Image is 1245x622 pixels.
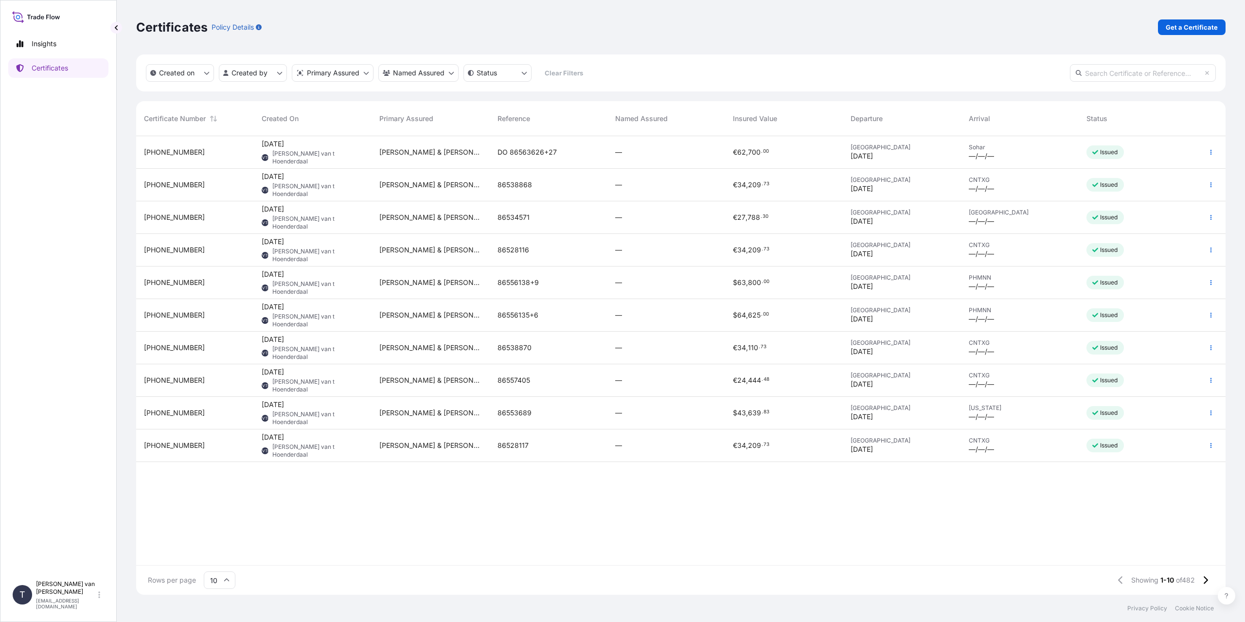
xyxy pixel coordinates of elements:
[748,247,761,253] span: 209
[851,412,873,422] span: [DATE]
[1158,19,1226,35] a: Get a Certificate
[851,184,873,194] span: [DATE]
[761,313,763,316] span: .
[969,437,1071,444] span: CNTXG
[969,216,994,226] span: —/—/—
[969,209,1071,216] span: [GEOGRAPHIC_DATA]
[498,213,530,222] span: 86534571
[262,400,284,409] span: [DATE]
[379,114,433,124] span: Primary Assured
[32,63,68,73] p: Certificates
[969,339,1071,347] span: CNTXG
[498,375,530,385] span: 86557405
[733,247,737,253] span: €
[748,442,761,449] span: 209
[262,302,284,312] span: [DATE]
[851,404,953,412] span: [GEOGRAPHIC_DATA]
[1100,213,1118,221] p: Issued
[746,149,748,156] span: ,
[762,410,763,414] span: .
[737,377,746,384] span: 24
[737,409,746,416] span: 43
[136,19,208,35] p: Certificates
[615,278,622,287] span: —
[379,278,481,287] span: [PERSON_NAME] & [PERSON_NAME] Netherlands B.V.
[262,335,284,344] span: [DATE]
[379,375,481,385] span: [PERSON_NAME] & [PERSON_NAME] Netherlands B.V.
[272,410,364,426] span: [PERSON_NAME] van t Hoenderdaal
[615,245,622,255] span: —
[764,443,769,446] span: 73
[498,343,532,353] span: 86538870
[969,372,1071,379] span: CNTXG
[851,437,953,444] span: [GEOGRAPHIC_DATA]
[746,279,748,286] span: ,
[272,215,364,231] span: [PERSON_NAME] van t Hoenderdaal
[969,249,994,259] span: —/—/—
[733,149,737,156] span: €
[764,280,769,284] span: 00
[747,214,760,221] span: 788
[8,58,108,78] a: Certificates
[733,214,737,221] span: €
[762,248,763,251] span: .
[1160,575,1174,585] span: 1-10
[733,442,737,449] span: €
[737,214,746,221] span: 27
[761,150,763,153] span: .
[144,213,205,222] span: [PHONE_NUMBER]
[1100,376,1118,384] p: Issued
[737,247,746,253] span: 34
[733,114,777,124] span: Insured Value
[262,367,284,377] span: [DATE]
[615,147,622,157] span: —
[378,64,459,82] button: cargoOwner Filter options
[615,310,622,320] span: —
[746,442,748,449] span: ,
[379,180,481,190] span: [PERSON_NAME] & [PERSON_NAME] Netherlands B.V.
[498,245,529,255] span: 86528116
[379,441,481,450] span: [PERSON_NAME] & [PERSON_NAME] Netherlands B.V.
[746,344,748,351] span: ,
[262,269,284,279] span: [DATE]
[379,408,481,418] span: [PERSON_NAME] & [PERSON_NAME] Netherlands B.V.
[969,114,990,124] span: Arrival
[615,343,622,353] span: —
[761,215,762,218] span: .
[748,377,761,384] span: 444
[1100,344,1118,352] p: Issued
[144,408,205,418] span: [PHONE_NUMBER]
[851,209,953,216] span: [GEOGRAPHIC_DATA]
[762,378,763,381] span: .
[851,444,873,454] span: [DATE]
[272,280,364,296] span: [PERSON_NAME] van t Hoenderdaal
[1100,442,1118,449] p: Issued
[615,441,622,450] span: —
[1086,114,1107,124] span: Status
[144,375,205,385] span: [PHONE_NUMBER]
[262,172,284,181] span: [DATE]
[615,408,622,418] span: —
[733,279,737,286] span: $
[763,313,769,316] span: 00
[851,241,953,249] span: [GEOGRAPHIC_DATA]
[764,182,769,186] span: 73
[272,313,364,328] span: [PERSON_NAME] van t Hoenderdaal
[746,409,748,416] span: ,
[1127,604,1167,612] a: Privacy Policy
[260,185,270,195] span: TVTH
[763,150,769,153] span: 00
[764,248,769,251] span: 73
[737,312,746,319] span: 64
[851,347,873,356] span: [DATE]
[969,282,994,291] span: —/—/—
[1131,575,1158,585] span: Showing
[219,64,287,82] button: createdBy Filter options
[393,68,445,78] p: Named Assured
[969,347,994,356] span: —/—/—
[851,216,873,226] span: [DATE]
[144,310,205,320] span: [PHONE_NUMBER]
[764,410,769,414] span: 83
[748,312,761,319] span: 625
[969,412,994,422] span: —/—/—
